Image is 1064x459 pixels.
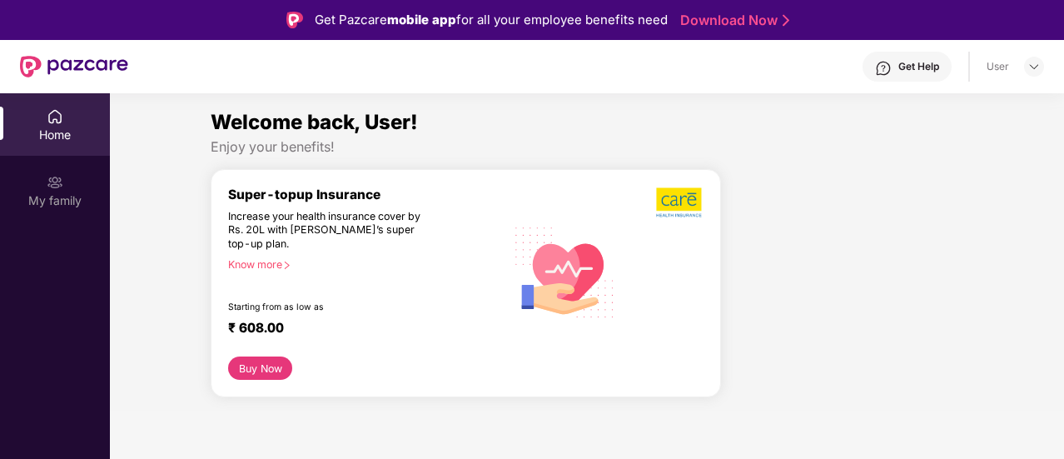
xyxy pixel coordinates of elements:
div: Starting from as low as [228,302,435,313]
span: right [282,261,291,270]
a: Download Now [680,12,784,29]
img: svg+xml;base64,PHN2ZyBpZD0iSG9tZSIgeG1sbnM9Imh0dHA6Ly93d3cudzMub3JnLzIwMDAvc3ZnIiB3aWR0aD0iMjAiIG... [47,108,63,125]
div: User [987,60,1009,73]
img: Logo [286,12,303,28]
img: New Pazcare Logo [20,56,128,77]
img: Stroke [783,12,789,29]
div: Get Pazcare for all your employee benefits need [315,10,668,30]
img: svg+xml;base64,PHN2ZyB3aWR0aD0iMjAiIGhlaWdodD0iMjAiIHZpZXdCb3g9IjAgMCAyMCAyMCIgZmlsbD0ibm9uZSIgeG... [47,174,63,191]
div: Enjoy your benefits! [211,138,963,156]
img: svg+xml;base64,PHN2ZyBpZD0iSGVscC0zMngzMiIgeG1sbnM9Imh0dHA6Ly93d3cudzMub3JnLzIwMDAvc3ZnIiB3aWR0aD... [875,60,892,77]
div: Super-topup Insurance [228,187,505,202]
div: Get Help [898,60,939,73]
img: svg+xml;base64,PHN2ZyB4bWxucz0iaHR0cDovL3d3dy53My5vcmcvMjAwMC9zdmciIHhtbG5zOnhsaW5rPSJodHRwOi8vd3... [505,211,624,332]
span: Welcome back, User! [211,110,418,134]
img: b5dec4f62d2307b9de63beb79f102df3.png [656,187,704,218]
div: Know more [228,258,495,270]
img: svg+xml;base64,PHN2ZyBpZD0iRHJvcGRvd24tMzJ4MzIiIHhtbG5zPSJodHRwOi8vd3d3LnczLm9yZy8yMDAwL3N2ZyIgd2... [1027,60,1041,73]
strong: mobile app [387,12,456,27]
div: Increase your health insurance cover by Rs. 20L with [PERSON_NAME]’s super top-up plan. [228,210,434,252]
div: ₹ 608.00 [228,320,489,340]
button: Buy Now [228,357,292,380]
